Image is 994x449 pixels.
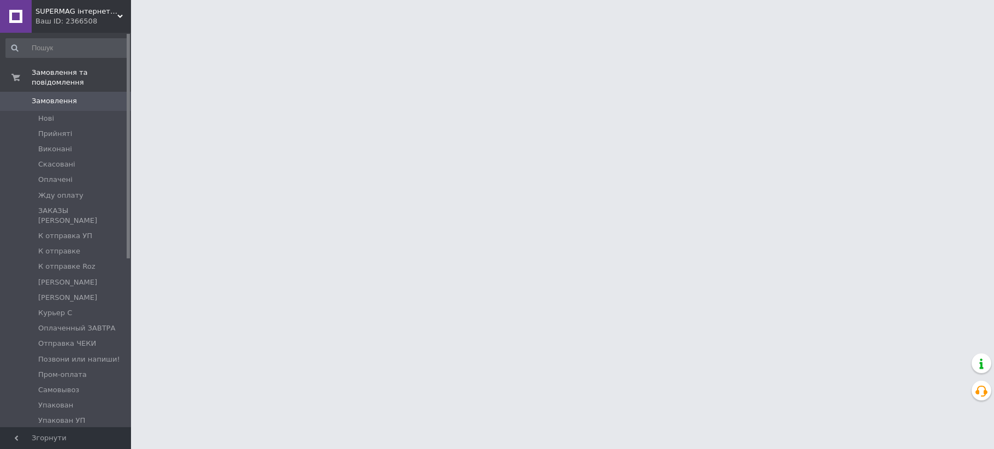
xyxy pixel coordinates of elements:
span: [PERSON_NAME] [38,293,97,303]
span: Пром-оплата [38,370,87,380]
span: Прийняті [38,129,72,139]
span: К отправка УП [38,231,92,241]
span: Оплаченный ЗАВТРА [38,323,115,333]
div: Ваш ID: 2366508 [35,16,131,26]
span: Упакован [38,400,73,410]
span: Замовлення та повідомлення [32,68,131,87]
span: ЗАКАЗЫ [PERSON_NAME] [38,206,127,226]
span: SUPERMAG інтернет магазин [35,7,117,16]
span: [PERSON_NAME] [38,277,97,287]
span: Упакован УП [38,416,85,426]
span: Виконані [38,144,72,154]
span: Нові [38,114,54,123]
span: Жду оплату [38,191,84,200]
span: Скасовані [38,159,75,169]
span: К отправке [38,246,80,256]
span: К отправке Roz [38,262,95,271]
span: Курьер С [38,308,72,318]
span: Оплачені [38,175,73,185]
input: Пошук [5,38,128,58]
span: Отправка ЧЕКИ [38,339,96,348]
span: Позвони или напиши! [38,355,120,364]
span: Самовывоз [38,385,79,395]
span: Замовлення [32,96,77,106]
